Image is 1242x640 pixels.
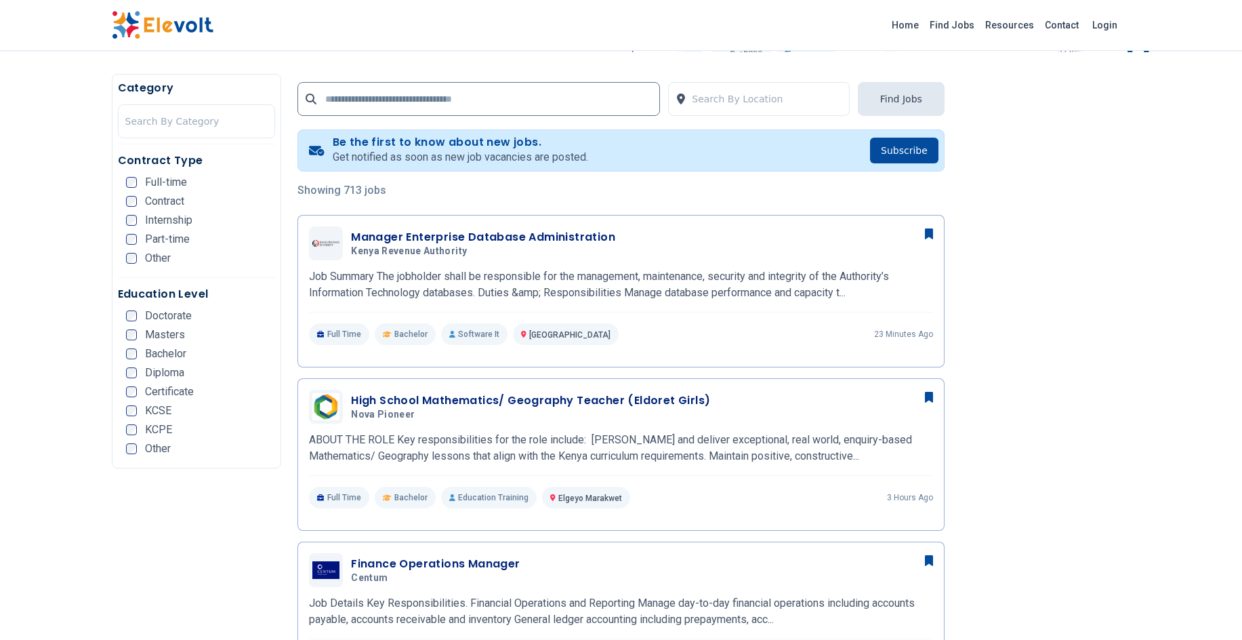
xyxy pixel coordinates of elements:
p: ABOUT THE ROLE Key responsibilities for the role include: [PERSON_NAME] and deliver exceptional, ... [309,432,933,464]
input: Contract [126,196,137,207]
span: Kenya Revenue Authority [351,245,467,258]
button: Find Jobs [858,82,945,116]
input: Other [126,443,137,454]
h3: Finance Operations Manager [351,556,520,572]
p: Education Training [441,487,537,508]
input: Internship [126,215,137,226]
a: Home [886,14,924,36]
a: Resources [980,14,1039,36]
img: Elevolt [112,11,213,39]
span: Full-time [145,177,187,188]
input: Other [126,253,137,264]
h5: Education Level [118,286,276,302]
input: Bachelor [126,348,137,359]
span: Masters [145,329,185,340]
button: Subscribe [870,138,938,163]
span: Other [145,253,171,264]
span: Other [145,443,171,454]
span: Nova Pioneer [351,409,415,421]
a: Nova PioneerHigh School Mathematics/ Geography Teacher (Eldoret Girls)Nova PioneerABOUT THE ROLE ... [309,390,933,508]
h4: Be the first to know about new jobs. [333,136,588,149]
iframe: Advertisement [961,128,1131,535]
p: Get notified as soon as new job vacancies are posted. [333,149,588,165]
input: KCSE [126,405,137,416]
span: Contract [145,196,184,207]
a: Find Jobs [924,14,980,36]
span: Bachelor [394,492,428,503]
iframe: Chat Widget [1174,575,1242,640]
p: 3 hours ago [887,492,933,503]
span: Doctorate [145,311,192,321]
span: [GEOGRAPHIC_DATA] [529,330,610,340]
h5: Category [118,80,276,96]
img: Nova Pioneer [312,393,339,420]
input: Full-time [126,177,137,188]
input: Masters [126,329,137,340]
p: Full Time [309,487,369,508]
span: Centum [351,572,388,584]
h3: High School Mathematics/ Geography Teacher (Eldoret Girls) [351,393,710,409]
p: Full Time [309,323,369,345]
span: Internship [145,215,192,226]
p: Showing 713 jobs [297,182,945,199]
span: Bachelor [145,348,186,359]
span: Certificate [145,386,194,397]
input: KCPE [126,424,137,435]
p: Job Summary The jobholder shall be responsible for the management, maintenance, security and inte... [309,268,933,301]
p: Job Details Key Responsibilities. Financial Operations and Reporting Manage day-to-day financial ... [309,595,933,628]
span: Diploma [145,367,184,378]
span: Elgeyo Marakwet [558,494,622,503]
input: Diploma [126,367,137,378]
span: Bachelor [394,329,428,340]
input: Doctorate [126,311,137,321]
input: Certificate [126,386,137,397]
a: Contact [1039,14,1084,36]
img: Kenya Revenue Authority [312,240,339,247]
span: KCPE [145,424,172,435]
span: Part-time [145,234,190,245]
input: Part-time [126,234,137,245]
span: KCSE [145,405,171,416]
p: 23 minutes ago [874,329,933,340]
h3: Manager Enterprise Database Administration [351,229,615,245]
h5: Contract Type [118,153,276,169]
p: Software It [441,323,508,345]
img: Centum [312,561,339,579]
a: Login [1084,12,1125,39]
a: Kenya Revenue AuthorityManager Enterprise Database AdministrationKenya Revenue AuthorityJob Summa... [309,226,933,345]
